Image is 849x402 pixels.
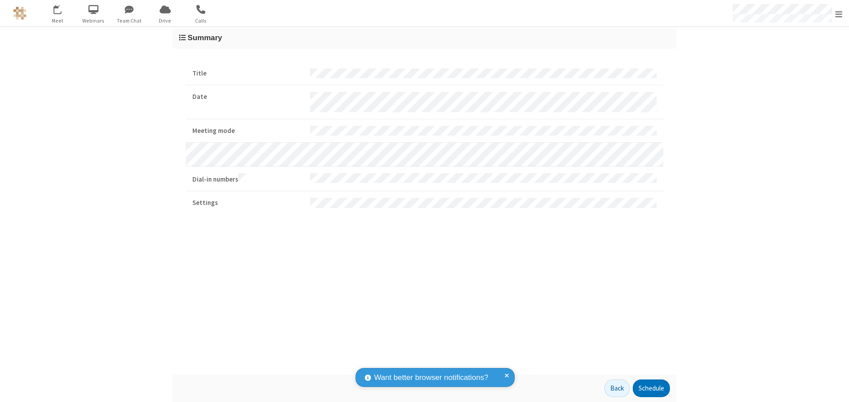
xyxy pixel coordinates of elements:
span: Summary [187,33,222,42]
iframe: Chat [827,379,842,396]
button: Schedule [633,379,670,397]
img: QA Selenium DO NOT DELETE OR CHANGE [13,7,27,20]
span: Calls [184,17,218,25]
span: Team Chat [113,17,146,25]
strong: Settings [192,198,303,208]
span: Want better browser notifications? [374,372,488,383]
span: Meet [41,17,74,25]
div: 12 [58,5,66,11]
strong: Meeting mode [192,126,303,136]
span: Webinars [77,17,110,25]
strong: Date [192,92,303,102]
button: Back [604,379,630,397]
span: Drive [149,17,182,25]
strong: Dial-in numbers [192,173,303,185]
strong: Title [192,68,303,79]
